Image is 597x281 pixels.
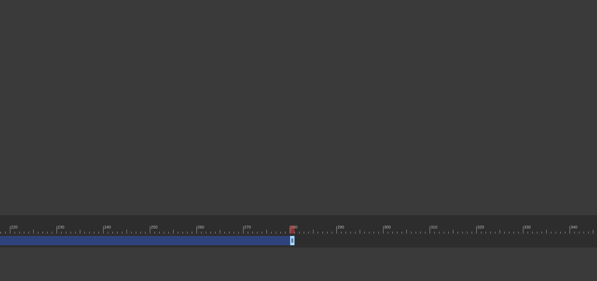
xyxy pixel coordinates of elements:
[244,224,252,230] div: 270
[524,224,532,230] div: 330
[197,224,205,230] div: 260
[151,224,159,230] div: 250
[11,224,19,230] div: 220
[571,224,578,230] div: 340
[58,224,65,230] div: 230
[291,224,298,230] div: 280
[104,224,112,230] div: 240
[337,224,345,230] div: 290
[384,224,392,230] div: 300
[477,224,485,230] div: 320
[431,224,438,230] div: 310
